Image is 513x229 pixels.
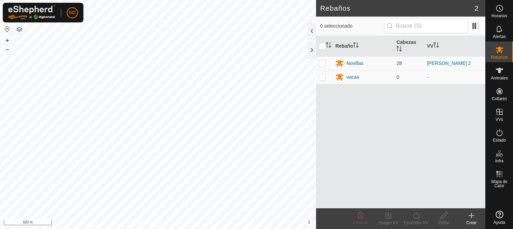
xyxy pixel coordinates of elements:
button: Capas del Mapa [15,25,24,34]
span: 2 [475,3,478,13]
span: Collares [492,97,507,101]
a: Ayuda [486,208,513,227]
span: Alertas [493,35,506,39]
input: Buscar (S) [384,19,468,33]
span: Rebaños [491,55,507,59]
span: 0 [396,74,399,80]
span: Animales [491,76,508,80]
span: 28 [396,60,402,66]
div: Encender VV [402,220,430,226]
span: Mapa de Calor [487,180,511,188]
div: Apagar VV [375,220,402,226]
p-sorticon: Activar para ordenar [433,43,439,49]
div: Editar [430,220,458,226]
p-sorticon: Activar para ordenar [353,43,359,49]
th: Cabezas [394,36,424,57]
p-sorticon: Activar para ordenar [396,47,402,53]
p-sorticon: Activar para ordenar [326,43,331,49]
span: i [308,219,310,225]
a: Contáctenos [170,220,193,226]
td: - [424,70,485,84]
span: VVs [495,117,503,122]
span: Horarios [492,14,507,18]
button: – [3,45,11,54]
div: vacas [346,74,359,81]
a: Política de Privacidad [122,220,162,226]
img: Logo Gallagher [8,6,55,20]
span: Infra [495,159,503,163]
h2: Rebaños [320,4,475,12]
button: i [305,218,313,226]
div: Crear [458,220,485,226]
a: [PERSON_NAME] 2 [427,60,471,66]
span: Estado [493,138,506,142]
span: M2 [69,9,75,16]
div: Novillas [346,60,363,67]
th: VV [424,36,485,57]
span: 0 seleccionado [320,22,384,30]
button: + [3,36,11,45]
button: Restablecer Mapa [3,25,11,33]
span: Ayuda [494,220,505,225]
th: Rebaño [333,36,394,57]
span: Eliminar [353,220,368,225]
